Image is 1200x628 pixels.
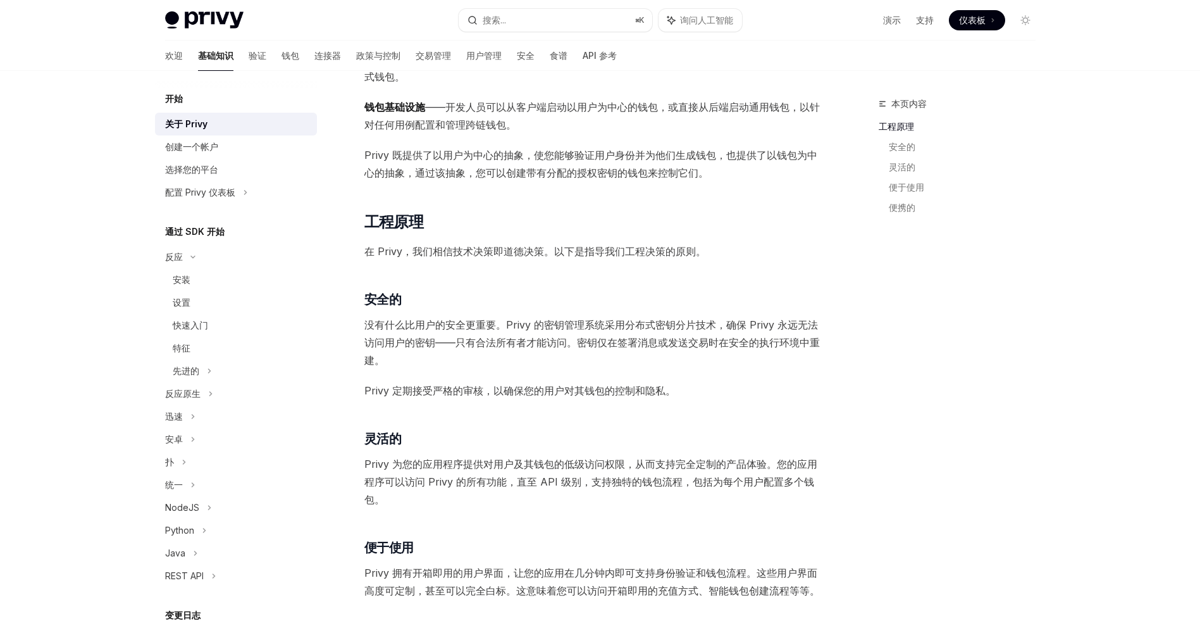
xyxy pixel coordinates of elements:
[364,101,425,113] font: 钱包基础设施
[916,15,934,25] font: 支持
[889,198,1046,218] a: 便携的
[879,116,1046,137] a: 工程原理
[165,610,201,620] font: 变更日志
[165,164,218,175] font: 选择您的平台
[249,50,266,61] font: 验证
[314,41,341,71] a: 连接器
[173,274,190,285] font: 安装
[949,10,1005,30] a: 仪表板
[364,431,402,446] font: 灵活的
[459,9,652,32] button: 搜索...⌘K
[550,50,567,61] font: 食谱
[364,292,402,307] font: 安全的
[583,50,617,61] font: API 参考
[466,50,502,61] font: 用户管理
[155,337,317,360] a: 特征
[889,137,1046,157] a: 安全的
[173,297,190,308] font: 设置
[165,11,244,29] img: 灯光标志
[165,251,183,262] font: 反应
[198,41,233,71] a: 基础知识
[165,388,201,399] font: 反应原生
[364,101,820,131] font: ——开发人员可以从客户端启动以用户为中心的钱包，或直接从后端启动通用钱包，以针对任何用例配置和管理跨链钱包。
[889,202,915,213] font: 便携的
[517,50,535,61] font: 安全
[165,50,183,61] font: 欢迎
[165,548,185,558] font: Java
[466,41,502,71] a: 用户管理
[483,15,506,25] font: 搜索...
[165,226,225,237] font: 通过 SDK 开始
[879,121,914,132] font: 工程原理
[883,15,901,25] font: 演示
[165,41,183,71] a: 欢迎
[1015,10,1036,30] button: 切换暗模式
[198,50,233,61] font: 基础知识
[173,342,190,353] font: 特征
[165,525,194,536] font: Python
[155,113,317,135] a: 关于 Privy
[583,41,617,71] a: API 参考
[517,41,535,71] a: 安全
[364,540,414,555] font: 便于使用
[550,41,567,71] a: 食谱
[155,135,317,158] a: 创建一个帐户
[364,458,817,506] font: Privy 为您的应用程序提供对用户及其钱包的低级访问权限，从而支持完全定制的产品体验。您的应用程序可以访问 Privy 的所有功能，直至 API 级别，支持独特的钱包流程，包括为每个用户配置多...
[281,41,299,71] a: 钱包
[680,15,733,25] font: 询问人工智能
[916,14,934,27] a: 支持
[165,141,218,152] font: 创建一个帐户
[889,177,1046,198] a: 便于使用
[635,15,639,25] font: ⌘
[155,158,317,181] a: 选择您的平台
[155,314,317,337] a: 快速入门
[155,291,317,314] a: 设置
[959,15,986,25] font: 仪表板
[356,50,400,61] font: 政策与控制
[416,41,451,71] a: 交易管理
[889,141,915,152] font: 安全的
[883,14,901,27] a: 演示
[314,50,341,61] font: 连接器
[356,41,400,71] a: 政策与控制
[659,9,742,32] button: 询问人工智能
[173,320,208,330] font: 快速入门
[639,15,645,25] font: K
[155,268,317,291] a: 安装
[165,93,183,104] font: 开始
[249,41,266,71] a: 验证
[165,570,204,581] font: REST API
[281,50,299,61] font: 钱包
[165,502,199,513] font: NodeJS
[165,411,183,422] font: 迅速
[416,50,451,61] font: 交易管理
[173,365,199,376] font: 先进的
[165,118,207,129] font: 关于 Privy
[364,245,706,258] font: 在 Privy，我们相信技术决策即道德决策。以下是指导我们工程决策的原则。
[889,161,915,172] font: 灵活的
[364,567,820,597] font: Privy 拥有开箱即用的用户界面，让您的应用在几分钟内即可支持身份验证和钱包流程。这些用户界面高度可定制，甚至可以完全白标。这意味着您可以访问开箱即用的充值方式、智能钱包创建流程等等。
[165,434,183,444] font: 安卓
[364,149,817,179] font: Privy 既提供了以用户为中心的抽象，使您能够验证用户身份并为他们生成钱包，也提供了以钱包为中心的抽象，通过该抽象，您可以创建带有分配的授权密钥的钱包来控制它们。
[165,479,183,490] font: 统一
[165,456,174,467] font: 扑
[889,182,924,192] font: 便于使用
[364,213,424,231] font: 工程原理
[364,318,820,367] font: 没有什么比用户的安全更重要。Privy 的密钥管理系统采用分布式密钥分片技术，确保 Privy 永远无法访问用户的密钥——只有合法所有者才能访问。密钥仅在签署消息或发送交易时在安全的执行环境中重建。
[889,157,1046,177] a: 灵活的
[364,384,676,397] font: Privy 定期接受严格的审核，以确保您的用户对其钱包的控制和隐私。
[891,98,927,109] font: 本页内容
[165,187,235,198] font: 配置 Privy 仪表板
